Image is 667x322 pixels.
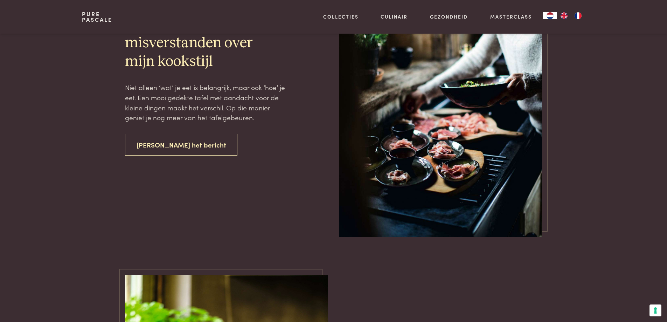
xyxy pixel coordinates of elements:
a: PurePascale [82,11,112,22]
a: Culinair [381,13,408,20]
a: [PERSON_NAME] het bericht [125,134,238,156]
button: Uw voorkeuren voor toestemming voor trackingtechnologieën [649,304,661,316]
a: Gezondheid [430,13,468,20]
a: FR [571,12,585,19]
ul: Language list [557,12,585,19]
h2: De meest gehoorde misverstanden over mijn kookstijl [125,15,285,71]
a: Masterclass [490,13,532,20]
a: EN [557,12,571,19]
p: Niet alleen ‘wat’ je eet is belangrijk, maar ook ‘hoe’ je eet. Een mooi gedekte tafel met aandach... [125,82,285,123]
div: Language [543,12,557,19]
a: Collecties [323,13,359,20]
a: NL [543,12,557,19]
aside: Language selected: Nederlands [543,12,585,19]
